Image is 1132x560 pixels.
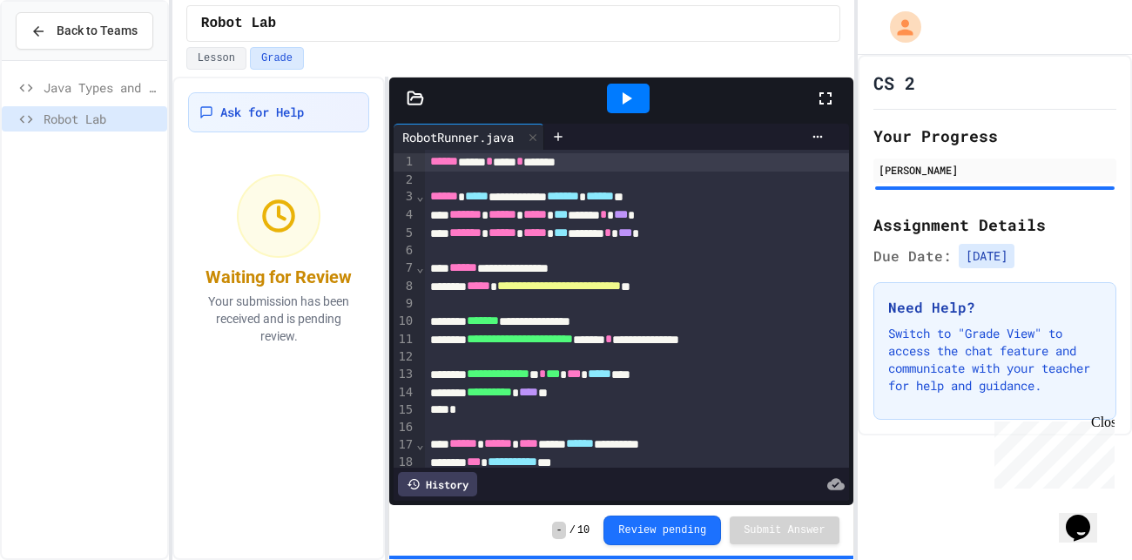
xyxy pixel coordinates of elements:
[888,325,1102,395] p: Switch to "Grade View" to access the chat feature and communicate with your teacher for help and ...
[394,436,415,455] div: 17
[888,297,1102,318] h3: Need Help?
[873,246,952,267] span: Due Date:
[415,189,424,203] span: Fold line
[398,472,477,496] div: History
[744,523,825,537] span: Submit Answer
[577,523,590,537] span: 10
[186,47,246,70] button: Lesson
[873,71,915,95] h1: CS 2
[394,206,415,225] div: 4
[7,7,120,111] div: Chat with us now!Close
[394,225,415,243] div: 5
[394,366,415,384] div: 13
[872,7,926,47] div: My Account
[394,348,415,366] div: 12
[394,172,415,189] div: 2
[394,124,544,150] div: RobotRunner.java
[394,384,415,402] div: 14
[879,162,1111,178] div: [PERSON_NAME]
[394,188,415,206] div: 3
[250,47,304,70] button: Grade
[57,22,138,40] span: Back to Teams
[394,128,522,146] div: RobotRunner.java
[394,454,415,472] div: 18
[394,313,415,331] div: 10
[394,331,415,349] div: 11
[220,104,304,121] span: Ask for Help
[394,295,415,313] div: 9
[394,401,415,419] div: 15
[394,242,415,260] div: 6
[730,516,839,544] button: Submit Answer
[394,419,415,436] div: 16
[16,12,153,50] button: Back to Teams
[873,124,1116,148] h2: Your Progress
[206,265,352,289] div: Waiting for Review
[569,523,576,537] span: /
[552,522,565,539] span: -
[394,153,415,172] div: 1
[873,213,1116,237] h2: Assignment Details
[959,244,1014,268] span: [DATE]
[201,13,276,34] span: Robot Lab
[415,437,424,451] span: Fold line
[1059,490,1115,543] iframe: chat widget
[44,110,160,128] span: Robot Lab
[603,516,721,545] button: Review pending
[199,293,360,345] p: Your submission has been received and is pending review.
[394,278,415,296] div: 8
[44,78,160,97] span: Java Types and Methods review
[987,415,1115,489] iframe: chat widget
[394,260,415,278] div: 7
[415,260,424,274] span: Fold line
